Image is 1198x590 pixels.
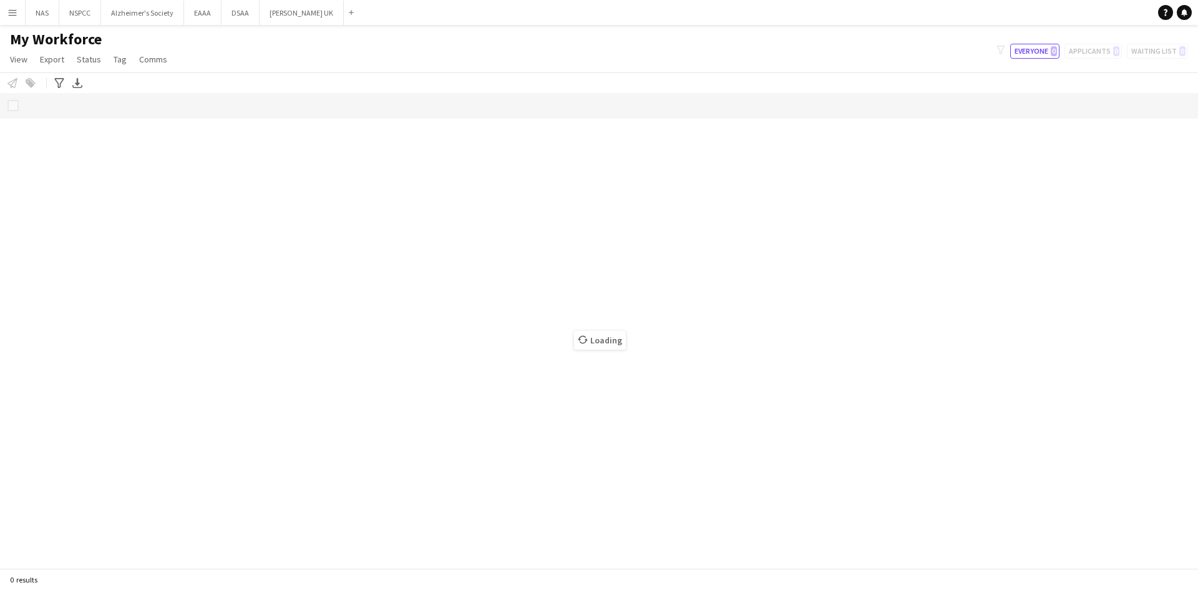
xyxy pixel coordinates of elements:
span: 0 [1051,46,1057,56]
a: Export [35,51,69,67]
app-action-btn: Export XLSX [70,76,85,91]
button: [PERSON_NAME] UK [260,1,344,25]
button: NAS [26,1,59,25]
a: View [5,51,32,67]
a: Tag [109,51,132,67]
span: My Workforce [10,30,102,49]
button: NSPCC [59,1,101,25]
span: Tag [114,54,127,65]
span: Comms [139,54,167,65]
a: Comms [134,51,172,67]
span: Export [40,54,64,65]
button: Alzheimer's Society [101,1,184,25]
span: Loading [574,331,626,350]
button: DSAA [222,1,260,25]
a: Status [72,51,106,67]
span: View [10,54,27,65]
button: Everyone0 [1010,44,1059,59]
app-action-btn: Advanced filters [52,76,67,91]
button: EAAA [184,1,222,25]
span: Status [77,54,101,65]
